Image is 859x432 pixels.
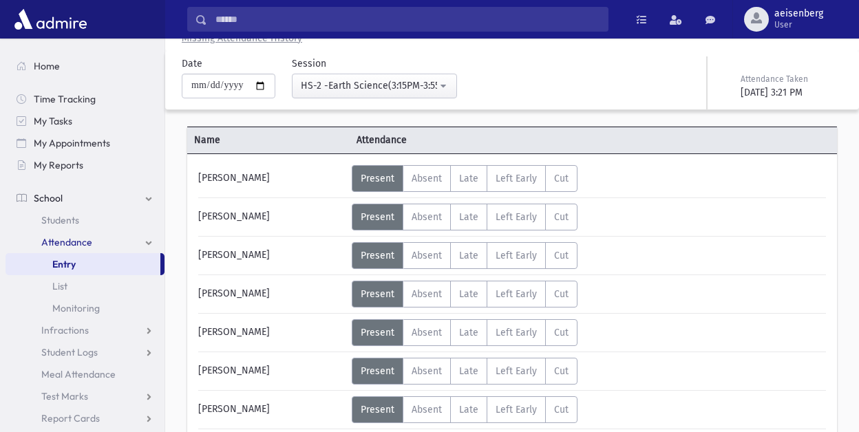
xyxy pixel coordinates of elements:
[352,165,577,192] div: AttTypes
[412,211,442,223] span: Absent
[6,88,165,110] a: Time Tracking
[207,7,608,32] input: Search
[52,302,100,314] span: Monitoring
[6,231,165,253] a: Attendance
[412,327,442,338] span: Absent
[6,110,165,132] a: My Tasks
[6,187,165,209] a: School
[554,211,569,223] span: Cut
[554,327,569,338] span: Cut
[6,55,165,77] a: Home
[34,192,63,204] span: School
[52,280,67,292] span: List
[41,346,98,358] span: Student Logs
[496,173,537,184] span: Left Early
[6,363,165,385] a: Meal Attendance
[352,358,577,385] div: AttTypes
[741,73,840,85] div: Attendance Taken
[554,288,569,300] span: Cut
[34,115,72,127] span: My Tasks
[41,368,116,380] span: Meal Attendance
[412,404,442,415] span: Absent
[459,365,478,377] span: Late
[301,78,437,93] div: HS-2 -Earth Science(3:15PM-3:55PM)
[176,32,302,44] a: Missing Attendance History
[361,211,394,223] span: Present
[554,250,569,261] span: Cut
[496,327,537,338] span: Left Early
[292,74,457,98] button: HS-2 -Earth Science(3:15PM-3:55PM)
[459,327,478,338] span: Late
[191,319,352,346] div: [PERSON_NAME]
[352,204,577,230] div: AttTypes
[352,281,577,307] div: AttTypes
[774,19,823,30] span: User
[6,297,165,319] a: Monitoring
[41,412,100,424] span: Report Cards
[191,281,352,307] div: [PERSON_NAME]
[6,341,165,363] a: Student Logs
[292,56,326,71] label: Session
[187,133,350,147] span: Name
[741,85,840,100] div: [DATE] 3:21 PM
[182,32,302,44] u: Missing Attendance History
[361,404,394,415] span: Present
[412,250,442,261] span: Absent
[412,173,442,184] span: Absent
[191,358,352,385] div: [PERSON_NAME]
[6,275,165,297] a: List
[182,56,202,71] label: Date
[191,204,352,230] div: [PERSON_NAME]
[361,173,394,184] span: Present
[41,236,92,248] span: Attendance
[34,137,110,149] span: My Appointments
[11,6,90,33] img: AdmirePro
[191,165,352,192] div: [PERSON_NAME]
[496,288,537,300] span: Left Early
[352,319,577,346] div: AttTypes
[459,288,478,300] span: Late
[6,319,165,341] a: Infractions
[774,8,823,19] span: aeisenberg
[34,60,60,72] span: Home
[34,93,96,105] span: Time Tracking
[6,407,165,429] a: Report Cards
[554,173,569,184] span: Cut
[350,133,512,147] span: Attendance
[496,211,537,223] span: Left Early
[41,214,79,226] span: Students
[361,288,394,300] span: Present
[361,365,394,377] span: Present
[191,242,352,269] div: [PERSON_NAME]
[361,327,394,338] span: Present
[6,385,165,407] a: Test Marks
[6,132,165,154] a: My Appointments
[496,365,537,377] span: Left Early
[6,209,165,231] a: Students
[361,250,394,261] span: Present
[412,288,442,300] span: Absent
[191,396,352,423] div: [PERSON_NAME]
[41,390,88,402] span: Test Marks
[496,250,537,261] span: Left Early
[52,258,76,270] span: Entry
[41,324,89,336] span: Infractions
[412,365,442,377] span: Absent
[6,253,160,275] a: Entry
[459,250,478,261] span: Late
[352,396,577,423] div: AttTypes
[459,173,478,184] span: Late
[352,242,577,269] div: AttTypes
[34,159,83,171] span: My Reports
[554,365,569,377] span: Cut
[6,154,165,176] a: My Reports
[459,211,478,223] span: Late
